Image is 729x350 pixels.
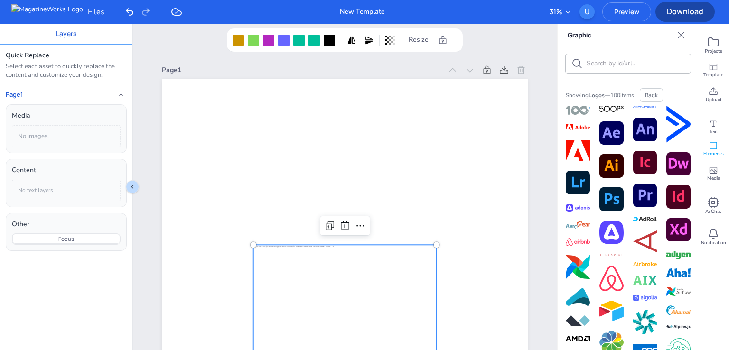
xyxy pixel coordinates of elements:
[340,7,385,17] div: New Template
[633,310,657,334] img: graphic-logos:amazon-chime
[566,336,590,341] div: logos:amd
[12,234,120,244] button: Focus
[599,221,624,245] div: logos:adonisjs-icon
[599,254,624,256] img: graphic-logos:aerospike
[633,262,657,266] div: logos:airbrake
[633,106,657,108] img: graphic-logos:active-campaign
[599,106,624,112] div: logos:500px
[705,208,721,215] span: Ai Chat
[566,171,590,194] img: graphic-logos:adobe-lightroom
[633,217,657,221] img: graphic-logos:adroll
[707,175,720,182] span: Media
[666,218,691,242] div: logos:adobe-xd
[633,295,657,301] div: logos:algolia
[599,254,624,256] div: logos:aerospike
[666,185,691,209] img: graphic-logos:adobe-indesign
[655,6,715,17] span: Download
[633,230,657,252] img: graphic-logos:aerospike-icon
[673,28,689,43] div: Close
[701,239,726,246] span: Notification
[599,187,624,211] div: logos:adobe-photoshop
[599,154,624,178] div: logos:adobe-illustrator
[6,63,127,80] div: Select each asset to quickly replace the content and customize your design.
[566,315,590,326] div: logos:alpinejs-icon
[566,140,590,161] div: logos:adobe-icon
[12,219,121,230] div: Other
[666,152,691,176] div: logos:adobe-dreamweaver
[666,325,691,329] div: logos:alpinejs
[12,165,121,175] div: Content
[633,184,657,207] img: graphic-logos:adobe-premiere
[703,72,723,78] span: Template
[666,251,691,258] img: graphic-logos:adyen
[566,171,590,194] div: logos:adobe-lightroom
[666,287,691,296] div: logos:airflow
[599,221,624,245] img: graphic-logos:adonisjs-icon
[666,287,691,296] img: graphic-logos:airflow
[666,305,691,315] div: logos:akamai
[566,204,590,212] div: logos:adonisjs
[602,2,651,21] button: Preview
[655,2,715,22] button: Download
[12,111,121,121] div: Media
[115,89,127,101] button: Collapse
[666,185,691,209] div: logos:adobe-indesign
[633,310,657,334] div: logos:amazon-chime
[599,106,624,112] img: graphic-logos:500px
[566,106,590,115] img: graphic-logos:100tb
[599,266,624,292] div: logos:airbnb-icon
[633,184,657,207] div: logos:adobe-premiere
[566,88,691,102] div: Showing — 100 items
[589,92,605,99] strong: Logos
[706,96,721,103] span: Upload
[566,221,590,229] img: graphic-logos:aerogear
[666,268,691,277] div: logos:aha
[666,152,691,176] img: graphic-logos:adobe-dreamweaver
[566,124,590,130] div: logos:adobe
[407,35,430,45] span: Resize
[599,187,624,211] img: graphic-logos:adobe-photoshop
[666,325,691,329] img: graphic-logos:alpinejs
[162,65,442,75] div: Page 1
[566,221,590,229] div: logos:aerogear
[633,230,657,252] div: logos:aerospike-icon
[633,106,657,108] div: logos:active-campaign
[566,124,590,130] img: graphic-logos:adobe
[587,59,685,68] input: Search by id/url…
[633,118,657,141] div: logos:adobe-animate
[12,125,121,147] div: No images.
[566,255,590,279] img: graphic-logos:airflow-icon
[566,255,590,279] div: logos:airflow-icon
[566,336,590,341] img: graphic-logos:amd
[566,204,590,212] img: graphic-logos:adonisjs
[566,238,590,246] div: logos:airbnb
[126,180,139,193] button: Collapse sidebar
[566,315,590,326] img: graphic-logos:alpinejs-icon
[566,288,590,305] img: graphic-logos:akka
[633,276,657,286] img: graphic-logos:aix
[633,262,657,266] img: graphic-logos:airbrake
[88,6,114,18] div: Files
[666,268,691,277] img: graphic-logos:aha
[599,301,624,321] div: logos:airtable
[633,151,657,175] img: graphic-logos:adobe-incopy
[6,50,127,61] div: Quick Replace
[599,121,624,145] img: graphic-logos:adobe-after-effects
[566,238,590,246] img: graphic-logos:airbnb
[566,288,590,305] div: logos:akka
[666,106,691,143] img: graphic-logos:active-campaign-icon
[566,140,590,161] img: graphic-logos:adobe-icon
[703,150,724,157] span: Elements
[633,151,657,175] div: logos:adobe-incopy
[599,301,624,321] img: graphic-logos:airtable
[633,276,657,286] div: logos:aix
[599,266,624,292] img: graphic-logos:airbnb-icon
[11,4,83,19] img: MagazineWorks Logo
[666,106,691,143] div: logos:active-campaign-icon
[579,4,595,19] button: Open user menu
[666,251,691,258] div: logos:adyen
[566,106,590,115] div: logos:100tb
[709,129,718,135] span: Text
[666,305,691,315] img: graphic-logos:akamai
[599,154,624,178] img: graphic-logos:adobe-illustrator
